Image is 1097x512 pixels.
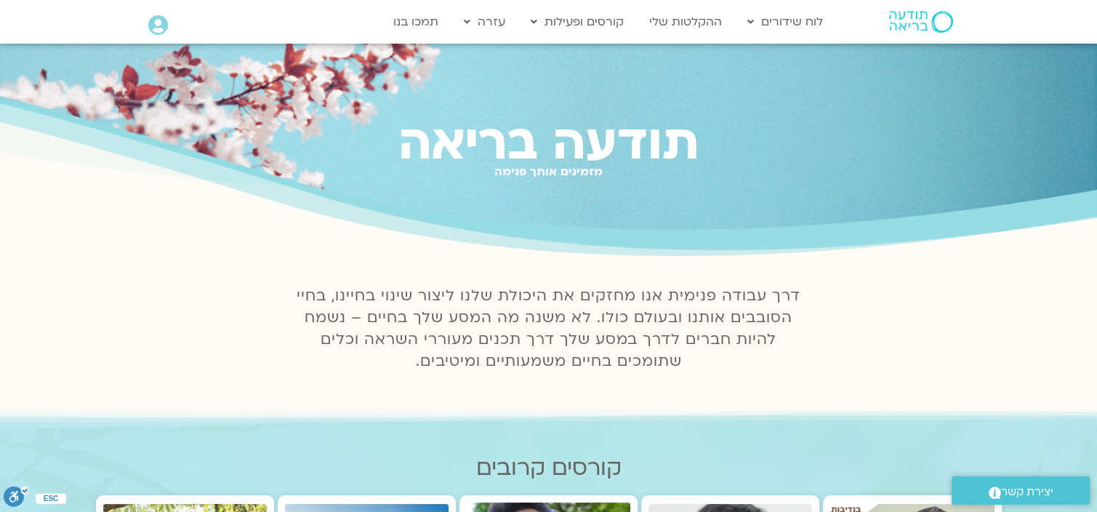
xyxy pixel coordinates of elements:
h2: קורסים קרובים [96,455,1002,481]
img: תודעה בריאה [889,11,953,33]
a: לוח שידורים [740,8,830,36]
a: יצירת קשר [952,476,1090,505]
a: עזרה [457,8,513,36]
a: תמכו בנו [386,8,446,36]
span: יצירת קשר [1001,482,1053,502]
p: דרך עבודה פנימית אנו מחזקים את היכולת שלנו ליצור שינוי בחיינו, בחיי הסובבים אותנו ובעולם כולו. לא... [289,285,809,372]
a: ההקלטות שלי [642,8,729,36]
a: קורסים ופעילות [523,8,631,36]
